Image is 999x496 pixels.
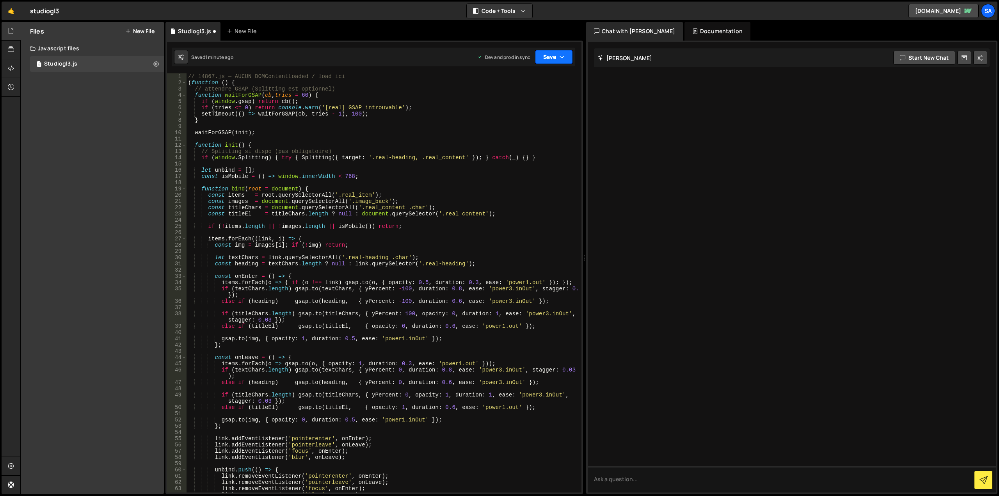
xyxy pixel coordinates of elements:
div: 47 [167,379,187,386]
div: 60 [167,467,187,473]
div: 8 [167,117,187,123]
div: Javascript files [21,41,164,56]
span: 1 [37,62,41,68]
div: 61 [167,473,187,479]
div: 49 [167,392,187,404]
div: 24 [167,217,187,223]
div: 6 [167,105,187,111]
div: 33 [167,273,187,279]
div: Studiogl3.js [178,27,211,35]
div: 39 [167,323,187,329]
div: 59 [167,460,187,467]
div: 21 [167,198,187,204]
div: 9 [167,123,187,130]
div: 1 [167,73,187,80]
div: 58 [167,454,187,460]
div: 4 [167,92,187,98]
div: 14867/38658.js [30,56,164,72]
div: 45 [167,361,187,367]
div: 5 [167,98,187,105]
button: Code + Tools [467,4,532,18]
div: 41 [167,336,187,342]
a: [DOMAIN_NAME] [908,4,979,18]
div: 53 [167,423,187,429]
div: 1 minute ago [205,54,233,60]
div: 57 [167,448,187,454]
div: 32 [167,267,187,273]
button: New File [125,28,155,34]
div: 13 [167,148,187,155]
div: New File [227,27,260,35]
button: Start new chat [893,51,955,65]
div: 28 [167,242,187,248]
div: 42 [167,342,187,348]
div: 50 [167,404,187,411]
h2: [PERSON_NAME] [598,54,652,62]
div: Saved [191,54,233,60]
div: 54 [167,429,187,436]
div: Dev and prod in sync [477,54,530,60]
div: 26 [167,229,187,236]
div: Studiogl3.js [44,60,77,68]
div: 56 [167,442,187,448]
div: studiogl3 [30,6,59,16]
div: 10 [167,130,187,136]
div: 55 [167,436,187,442]
div: 15 [167,161,187,167]
div: 27 [167,236,187,242]
div: 19 [167,186,187,192]
div: 35 [167,286,187,298]
div: 25 [167,223,187,229]
div: 34 [167,279,187,286]
div: Documentation [684,22,750,41]
h2: Files [30,27,44,36]
div: 18 [167,180,187,186]
div: 62 [167,479,187,485]
div: 29 [167,248,187,254]
button: Save [535,50,573,64]
div: 7 [167,111,187,117]
div: 44 [167,354,187,361]
div: 46 [167,367,187,379]
div: 40 [167,329,187,336]
div: 2 [167,80,187,86]
div: 63 [167,485,187,492]
div: 20 [167,192,187,198]
div: 17 [167,173,187,180]
a: sa [981,4,995,18]
div: 38 [167,311,187,323]
div: 52 [167,417,187,423]
div: 51 [167,411,187,417]
div: 23 [167,211,187,217]
div: 36 [167,298,187,304]
div: 37 [167,304,187,311]
div: 16 [167,167,187,173]
div: 11 [167,136,187,142]
div: 30 [167,254,187,261]
div: 14 [167,155,187,161]
div: 43 [167,348,187,354]
div: Chat with [PERSON_NAME] [586,22,683,41]
div: 3 [167,86,187,92]
div: 12 [167,142,187,148]
div: 31 [167,261,187,267]
a: 🤙 [2,2,21,20]
div: 22 [167,204,187,211]
div: 48 [167,386,187,392]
